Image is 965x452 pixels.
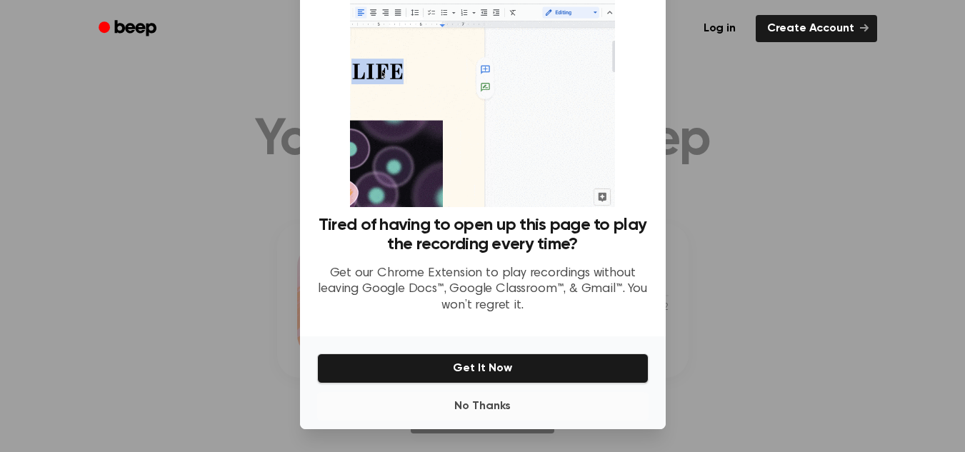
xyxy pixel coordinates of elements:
[317,353,649,383] button: Get It Now
[692,15,747,42] a: Log in
[317,392,649,421] button: No Thanks
[89,15,169,43] a: Beep
[756,15,877,42] a: Create Account
[317,216,649,254] h3: Tired of having to open up this page to play the recording every time?
[317,266,649,314] p: Get our Chrome Extension to play recordings without leaving Google Docs™, Google Classroom™, & Gm...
